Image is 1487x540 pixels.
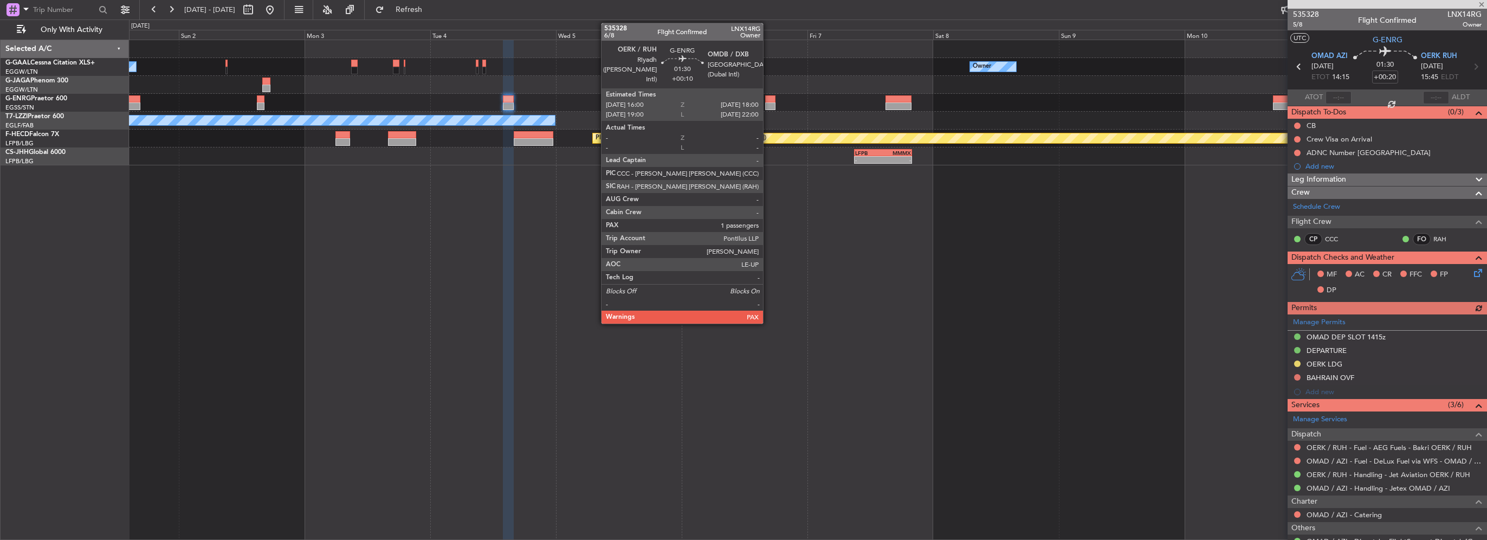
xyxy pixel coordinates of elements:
[1307,121,1316,130] div: CB
[855,157,883,163] div: -
[1293,414,1347,425] a: Manage Services
[1373,34,1402,46] span: G-ENRG
[1059,30,1185,40] div: Sun 9
[1291,399,1320,412] span: Services
[1410,269,1422,280] span: FFC
[1311,61,1334,72] span: [DATE]
[305,30,430,40] div: Mon 3
[5,149,29,156] span: CS-JHH
[5,113,64,120] a: T7-LZZIPraetor 600
[1307,470,1470,479] a: OERK / RUH - Handling - Jet Aviation OERK / RUH
[5,113,28,120] span: T7-LZZI
[430,30,556,40] div: Tue 4
[1291,522,1315,535] span: Others
[1291,216,1331,228] span: Flight Crew
[933,30,1059,40] div: Sat 8
[855,150,883,156] div: LFPB
[1382,269,1392,280] span: CR
[1291,496,1317,508] span: Charter
[1293,20,1319,29] span: 5/8
[5,131,59,138] a: F-HECDFalcon 7X
[5,104,34,112] a: EGSS/STN
[1325,234,1349,244] a: CCC
[28,26,114,34] span: Only With Activity
[5,60,30,66] span: G-GAAL
[1441,72,1458,83] span: ELDT
[1290,33,1309,43] button: UTC
[1291,106,1346,119] span: Dispatch To-Dos
[1311,51,1348,62] span: OMAD AZI
[5,149,66,156] a: CS-JHHGlobal 6000
[5,95,31,102] span: G-ENRG
[883,150,910,156] div: MMMX
[623,114,645,120] div: TBPB
[1447,20,1482,29] span: Owner
[807,30,933,40] div: Fri 7
[5,60,95,66] a: G-GAALCessna Citation XLS+
[370,1,435,18] button: Refresh
[5,121,34,130] a: EGLF/FAB
[184,5,235,15] span: [DATE] - [DATE]
[1358,15,1417,26] div: Flight Confirmed
[5,139,34,147] a: LFPB/LBG
[5,78,68,84] a: G-JAGAPhenom 300
[1421,72,1438,83] span: 15:45
[33,2,95,18] input: Trip Number
[645,114,667,120] div: EGTK
[12,21,118,38] button: Only With Activity
[1355,269,1365,280] span: AC
[623,121,645,127] div: -
[1291,187,1310,199] span: Crew
[556,30,682,40] div: Wed 5
[131,22,150,31] div: [DATE]
[1421,51,1457,62] span: OERK RUH
[1440,269,1448,280] span: FP
[1291,428,1321,441] span: Dispatch
[5,68,38,76] a: EGGW/LTN
[1413,233,1431,245] div: FO
[1293,9,1319,20] span: 535328
[179,30,305,40] div: Sun 2
[1433,234,1458,244] a: RAH
[386,6,432,14] span: Refresh
[1307,134,1372,144] div: Crew Visa on Arrival
[1291,252,1394,264] span: Dispatch Checks and Weather
[1307,484,1450,493] a: OMAD / AZI - Handling - Jetex OMAD / AZI
[1332,72,1349,83] span: 14:15
[1448,399,1464,410] span: (3/6)
[1311,72,1329,83] span: ETOT
[1448,106,1464,118] span: (0/3)
[1327,269,1337,280] span: MF
[682,30,807,40] div: Thu 6
[1447,9,1482,20] span: LNX14RG
[1307,148,1431,157] div: ADNC Number [GEOGRAPHIC_DATA]
[1307,443,1472,452] a: OERK / RUH - Fuel - AEG Fuels - Bakri OERK / RUH
[5,131,29,138] span: F-HECD
[1305,162,1482,171] div: Add new
[596,130,766,146] div: Planned Maint [GEOGRAPHIC_DATA] ([GEOGRAPHIC_DATA])
[1452,92,1470,103] span: ALDT
[973,59,991,75] div: Owner
[1305,92,1323,103] span: ATOT
[1307,510,1382,519] a: OMAD / AZI - Catering
[1291,173,1346,186] span: Leg Information
[645,121,667,127] div: -
[1304,233,1322,245] div: CP
[883,157,910,163] div: -
[1327,285,1336,296] span: DP
[1185,30,1310,40] div: Mon 10
[1421,61,1443,72] span: [DATE]
[5,95,67,102] a: G-ENRGPraetor 600
[1376,60,1394,70] span: 01:30
[5,157,34,165] a: LFPB/LBG
[1307,457,1482,466] a: OMAD / AZI - Fuel - DeLux Fuel via WFS - OMAD / AZI
[5,86,38,94] a: EGGW/LTN
[5,78,30,84] span: G-JAGA
[1293,202,1340,213] a: Schedule Crew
